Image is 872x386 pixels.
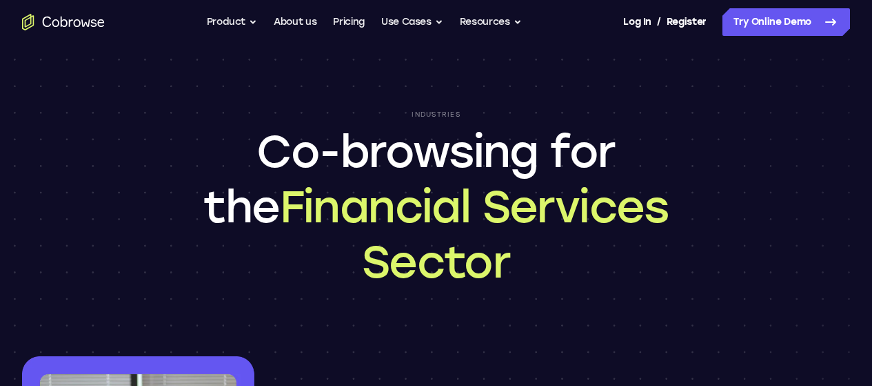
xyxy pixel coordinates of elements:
[22,14,105,30] a: Go to the home page
[460,8,522,36] button: Resources
[280,180,669,289] span: Financial Services Sector
[623,8,651,36] a: Log In
[207,8,258,36] button: Product
[657,14,661,30] span: /
[168,124,705,290] h1: Co-browsing for the
[274,8,316,36] a: About us
[412,110,460,119] p: Industries
[722,8,850,36] a: Try Online Demo
[667,8,707,36] a: Register
[333,8,365,36] a: Pricing
[381,8,443,36] button: Use Cases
